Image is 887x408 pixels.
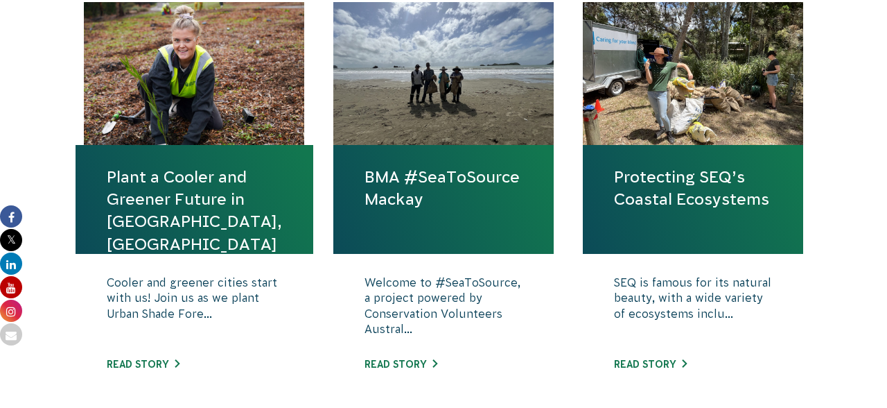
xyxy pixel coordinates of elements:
p: Cooler and greener cities start with us! Join us as we plant Urban Shade Fore... [107,275,282,344]
p: SEQ is famous for its natural beauty, with a wide variety of ecosystems inclu... [614,275,772,344]
p: Welcome to #SeaToSource, a project powered by Conservation Volunteers Austral... [365,275,522,344]
a: Read story [107,359,179,370]
a: Plant a Cooler and Greener Future in [GEOGRAPHIC_DATA], [GEOGRAPHIC_DATA] [107,166,282,255]
a: BMA #SeaToSource Mackay [365,166,522,210]
a: Read story [614,359,687,370]
a: Protecting SEQ’s Coastal Ecosystems [614,166,772,210]
a: Read story [365,359,437,370]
